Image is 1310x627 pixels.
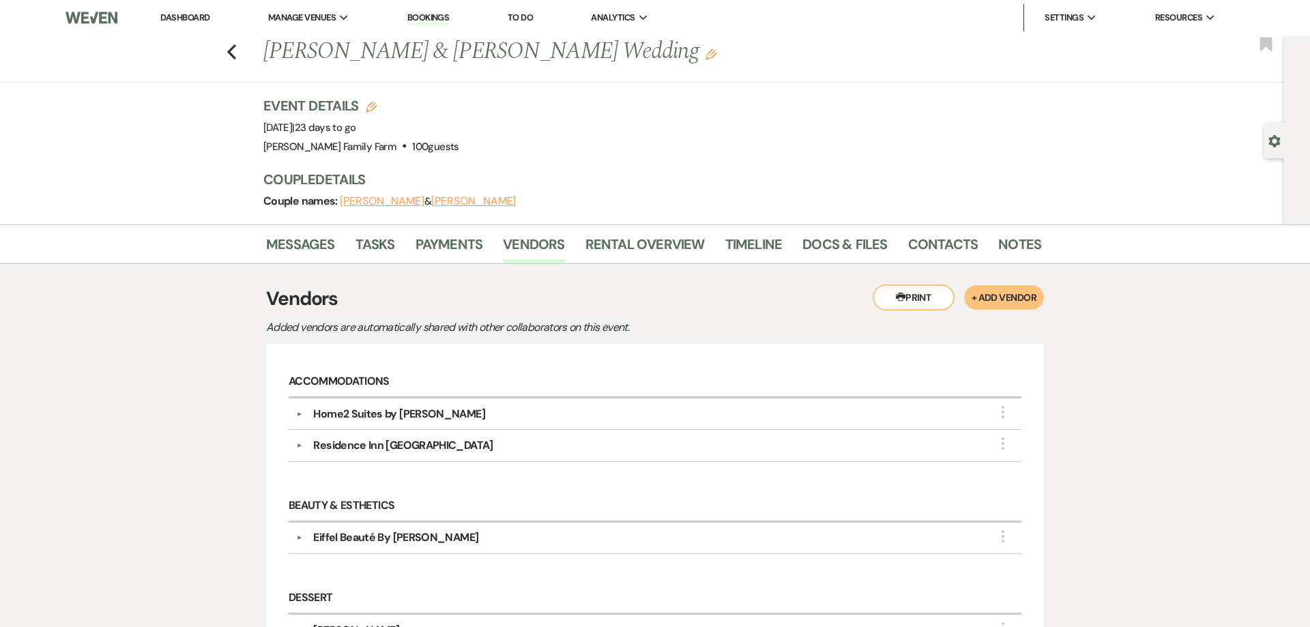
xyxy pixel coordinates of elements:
[1268,134,1281,147] button: Open lead details
[802,233,887,263] a: Docs & Files
[263,121,355,134] span: [DATE]
[313,437,493,454] div: Residence Inn [GEOGRAPHIC_DATA]
[503,233,564,263] a: Vendors
[263,194,340,208] span: Couple names:
[268,11,336,25] span: Manage Venues
[908,233,978,263] a: Contacts
[291,442,307,449] button: ▼
[313,529,478,546] div: Eiffel Beauté By [PERSON_NAME]
[292,121,355,134] span: |
[263,170,1028,189] h3: Couple Details
[291,534,307,541] button: ▼
[263,35,875,68] h1: [PERSON_NAME] & [PERSON_NAME] Wedding
[340,194,516,208] span: &
[160,12,209,23] a: Dashboard
[289,366,1021,398] h6: Accommodations
[998,233,1041,263] a: Notes
[313,406,484,422] div: Home2 Suites by [PERSON_NAME]
[725,233,783,263] a: Timeline
[873,285,955,310] button: Print
[407,12,450,25] a: Bookings
[263,140,396,154] span: [PERSON_NAME] Family Farm
[416,233,483,263] a: Payments
[591,11,635,25] span: Analytics
[705,48,716,60] button: Edit
[263,96,459,115] h3: Event Details
[585,233,705,263] a: Rental Overview
[340,196,424,207] button: [PERSON_NAME]
[295,121,356,134] span: 23 days to go
[289,583,1021,615] h6: Dessert
[266,319,744,336] p: Added vendors are automatically shared with other collaborators on this event.
[431,196,516,207] button: [PERSON_NAME]
[289,491,1021,523] h6: Beauty & Esthetics
[412,140,458,154] span: 100 guests
[266,285,1044,313] h3: Vendors
[1155,11,1202,25] span: Resources
[266,233,335,263] a: Messages
[964,285,1044,310] button: + Add Vendor
[291,411,307,418] button: ▼
[355,233,395,263] a: Tasks
[508,12,533,23] a: To Do
[1045,11,1083,25] span: Settings
[65,3,117,32] img: Weven Logo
